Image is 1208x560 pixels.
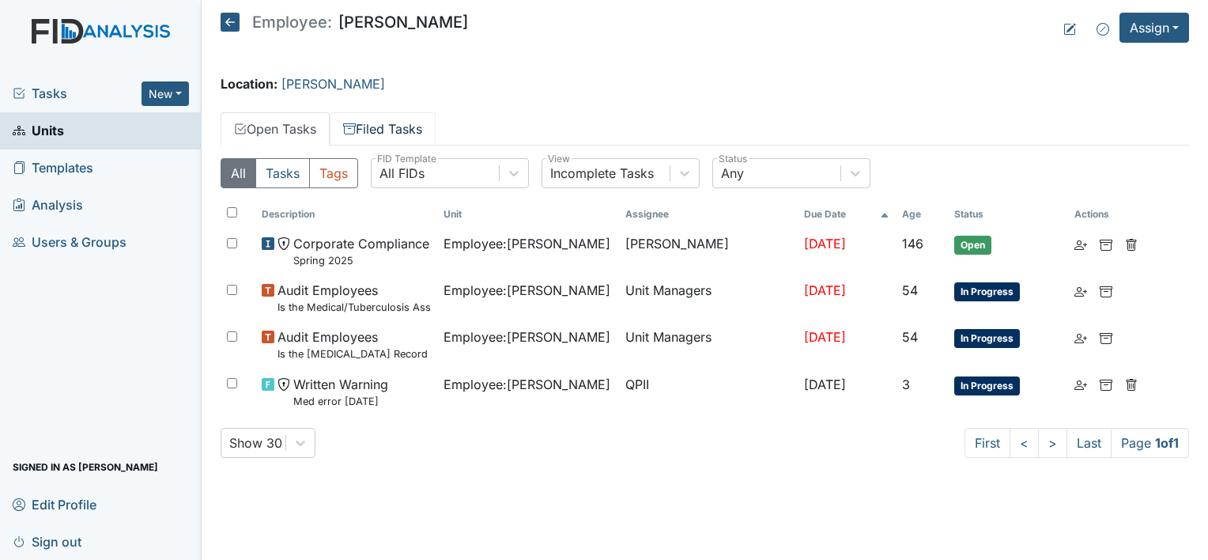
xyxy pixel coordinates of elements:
small: Med error [DATE] [293,394,388,409]
td: [PERSON_NAME] [619,228,797,274]
small: Is the [MEDICAL_DATA] Record completed (if accepted by employee)? [277,346,431,361]
span: Users & Groups [13,230,126,255]
th: Toggle SortBy [798,201,896,228]
th: Toggle SortBy [437,201,619,228]
span: Employee: [252,14,332,30]
span: [DATE] [804,376,846,392]
span: Written Warning Med error Aug 23 2025 [293,375,388,409]
th: Toggle SortBy [896,201,948,228]
a: First [965,428,1010,458]
th: Toggle SortBy [255,201,437,228]
th: Assignee [619,201,797,228]
button: Assign [1119,13,1189,43]
h5: [PERSON_NAME] [221,13,468,32]
input: Toggle All Rows Selected [227,207,237,218]
div: Type filter [221,158,358,188]
span: Employee : [PERSON_NAME] [444,281,610,300]
div: All FIDs [379,164,425,183]
small: Is the Medical/Tuberculosis Assessment updated annually? [277,300,431,315]
span: Sign out [13,529,81,554]
span: 54 [902,329,918,345]
th: Actions [1068,201,1147,228]
a: Tasks [13,84,142,103]
td: Unit Managers [619,321,797,368]
a: > [1038,428,1067,458]
span: [DATE] [804,236,846,252]
span: 3 [902,376,910,392]
a: Archive [1100,375,1112,394]
div: Open Tasks [221,158,1189,458]
span: Analysis [13,193,83,218]
button: Tasks [255,158,310,188]
td: QPII [619,369,797,415]
span: 54 [902,282,918,298]
span: In Progress [954,282,1020,301]
div: Show 30 [229,433,282,452]
button: New [142,81,189,106]
nav: task-pagination [965,428,1189,458]
span: [DATE] [804,282,846,298]
span: Page [1111,428,1189,458]
a: < [1010,428,1039,458]
small: Spring 2025 [293,253,429,268]
a: Archive [1100,234,1112,253]
a: Delete [1125,234,1138,253]
td: Unit Managers [619,274,797,321]
a: Filed Tasks [330,112,436,146]
span: Corporate Compliance Spring 2025 [293,234,429,268]
span: Signed in as [PERSON_NAME] [13,455,158,479]
a: Archive [1100,327,1112,346]
span: Open [954,236,991,255]
span: Audit Employees Is the Hepatitis B Vaccine Record completed (if accepted by employee)? [277,327,431,361]
span: Templates [13,156,93,180]
a: Open Tasks [221,112,330,146]
div: Incomplete Tasks [550,164,654,183]
a: Delete [1125,375,1138,394]
span: In Progress [954,329,1020,348]
span: Audit Employees Is the Medical/Tuberculosis Assessment updated annually? [277,281,431,315]
span: In Progress [954,376,1020,395]
span: [DATE] [804,329,846,345]
span: 146 [902,236,923,252]
a: Archive [1100,281,1112,300]
strong: 1 of 1 [1155,435,1179,451]
th: Toggle SortBy [948,201,1068,228]
span: Employee : [PERSON_NAME] [444,234,610,253]
div: Any [721,164,744,183]
span: Employee : [PERSON_NAME] [444,327,610,346]
span: Edit Profile [13,492,96,516]
button: All [221,158,256,188]
span: Employee : [PERSON_NAME] [444,375,610,394]
span: Units [13,119,64,143]
strong: Location: [221,76,277,92]
a: [PERSON_NAME] [281,76,385,92]
button: Tags [309,158,358,188]
a: Last [1066,428,1112,458]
